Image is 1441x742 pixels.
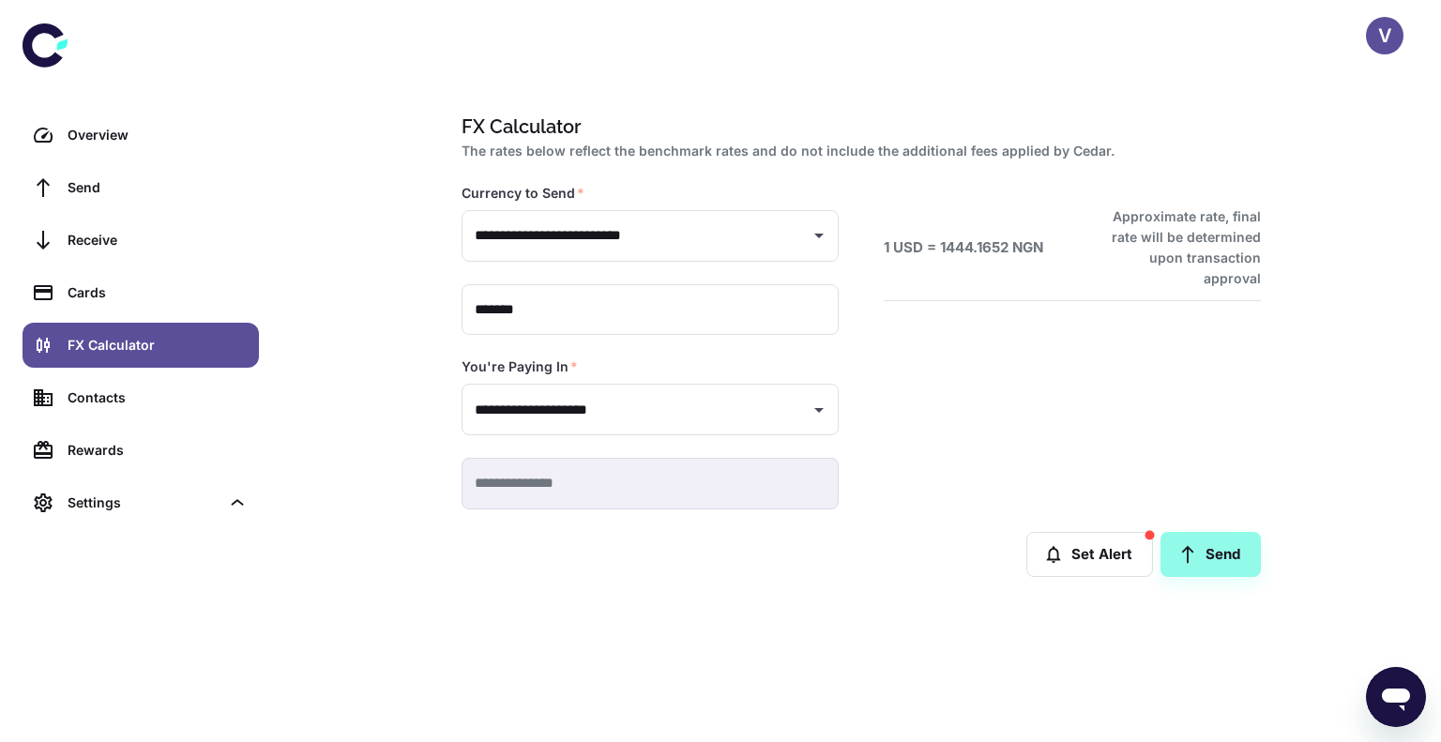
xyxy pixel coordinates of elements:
div: Settings [23,480,259,525]
div: Send [68,177,248,198]
div: Cards [68,282,248,303]
h1: FX Calculator [462,113,1253,141]
button: Open [806,222,832,249]
button: Set Alert [1026,532,1153,577]
div: Settings [68,492,220,513]
a: Cards [23,270,259,315]
label: You're Paying In [462,357,578,376]
div: Overview [68,125,248,145]
h6: Approximate rate, final rate will be determined upon transaction approval [1091,206,1261,289]
a: Contacts [23,375,259,420]
a: FX Calculator [23,323,259,368]
div: Receive [68,230,248,250]
label: Currency to Send [462,184,584,203]
a: Send [1160,532,1261,577]
iframe: Button to launch messaging window [1366,667,1426,727]
a: Send [23,165,259,210]
div: Contacts [68,387,248,408]
div: Rewards [68,440,248,461]
a: Rewards [23,428,259,473]
a: Receive [23,218,259,263]
div: FX Calculator [68,335,248,356]
button: Open [806,397,832,423]
button: V [1366,17,1403,54]
a: Overview [23,113,259,158]
h6: 1 USD = 1444.1652 NGN [884,237,1043,259]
